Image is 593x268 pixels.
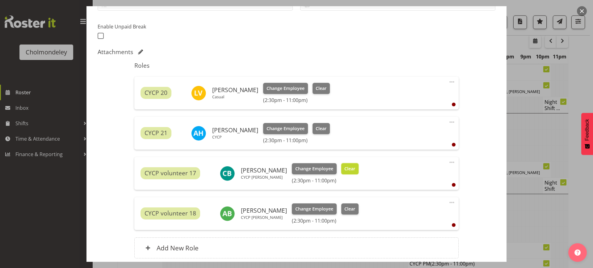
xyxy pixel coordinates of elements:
p: CYCP [212,134,258,139]
span: CYCP volunteer 18 [145,209,196,218]
h6: (2:30pm - 11:00pm) [263,137,330,143]
h5: Roles [134,62,458,69]
span: Clear [344,206,355,212]
button: Change Employee [292,203,337,215]
h5: Attachments [98,48,133,56]
img: help-xxl-2.png [574,249,581,256]
span: Change Employee [267,125,305,132]
h6: (2:30pm - 11:00pm) [263,97,330,103]
span: Clear [344,165,355,172]
span: CYCP 20 [145,88,167,97]
span: CYCP 21 [145,129,167,138]
h6: [PERSON_NAME] [212,87,258,93]
p: CYCP [PERSON_NAME] [241,175,287,180]
h6: (2:30pm - 11:00pm) [292,218,359,224]
h6: Add New Role [157,244,199,252]
div: User is clocked out [452,143,456,147]
h6: [PERSON_NAME] [241,167,287,174]
button: Clear [341,163,359,174]
img: amelie-brandt11629.jpg [220,206,235,221]
div: User is clocked out [452,103,456,106]
div: User is clocked out [452,183,456,187]
button: Change Employee [263,123,308,134]
img: lynne-veal6958.jpg [191,86,206,100]
h6: [PERSON_NAME] [241,207,287,214]
h6: (2:30pm - 11:00pm) [292,177,359,184]
img: alexzarn-harmer11855.jpg [191,126,206,141]
span: Change Employee [267,85,305,92]
div: User is clocked out [452,223,456,227]
span: Clear [316,125,326,132]
span: Clear [316,85,326,92]
label: Enable Unpaid Break [98,23,191,30]
button: Change Employee [292,163,337,174]
span: Feedback [584,119,590,141]
p: CYCP [PERSON_NAME] [241,215,287,220]
button: Clear [341,203,359,215]
h6: [PERSON_NAME] [212,127,258,134]
span: Change Employee [295,206,333,212]
button: Clear [313,123,330,134]
img: charlotte-bottcher11626.jpg [220,166,235,181]
span: Change Employee [295,165,333,172]
button: Clear [313,83,330,94]
span: CYCP volunteer 17 [145,169,196,178]
p: Casual [212,94,258,99]
button: Feedback - Show survey [581,113,593,155]
button: Change Employee [263,83,308,94]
